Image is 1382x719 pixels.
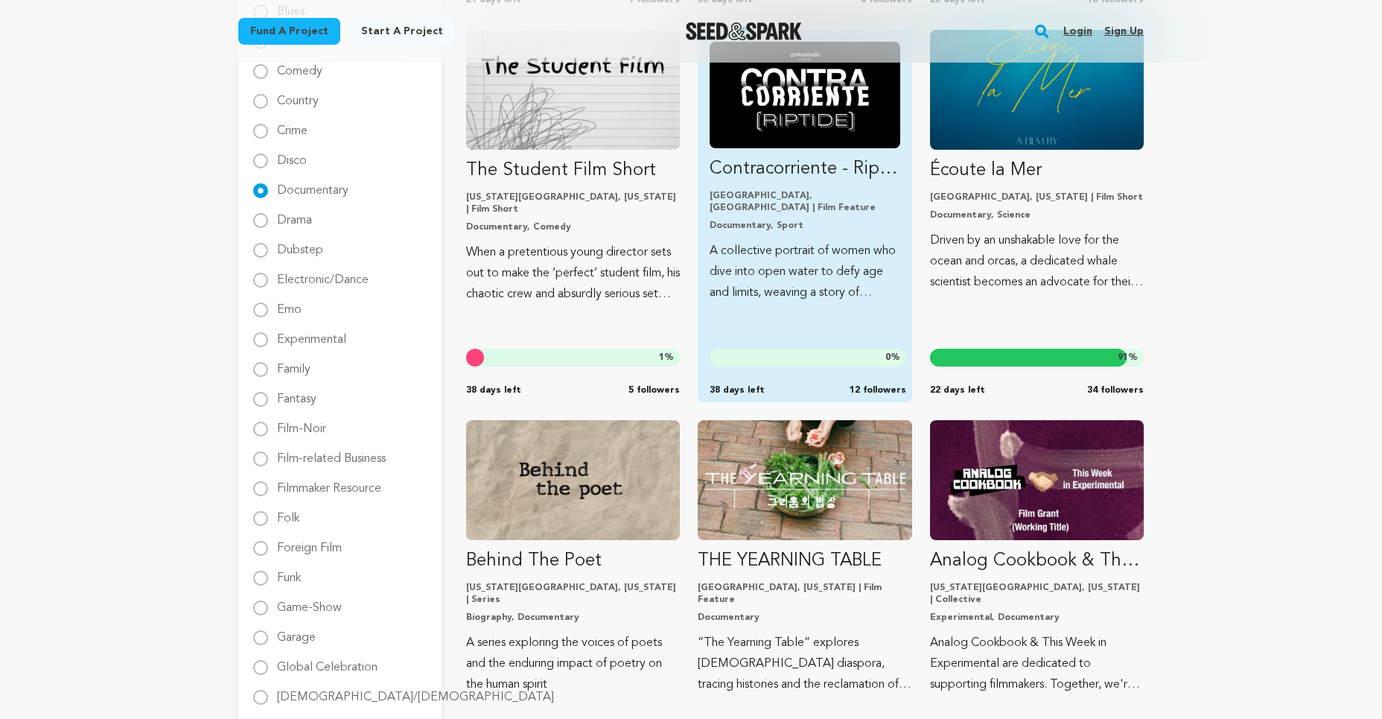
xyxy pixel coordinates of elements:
[277,292,302,316] label: Emo
[466,191,680,215] p: [US_STATE][GEOGRAPHIC_DATA], [US_STATE] | Film Short
[277,83,319,107] label: Country
[710,190,899,214] p: [GEOGRAPHIC_DATA], [GEOGRAPHIC_DATA] | Film Feature
[930,549,1144,573] p: Analog Cookbook & This Week in Experimental Film Fund
[930,633,1144,695] p: Analog Cookbook & This Week in Experimental are dedicated to supporting filmmakers. Together, we'...
[930,191,1144,203] p: [GEOGRAPHIC_DATA], [US_STATE] | Film Short
[466,242,680,305] p: When a pretentious young director sets out to make the ‘perfect’ student film, his chaotic crew a...
[710,157,899,181] p: Contracorriente - Riptide
[885,353,891,362] span: 0
[698,582,911,606] p: [GEOGRAPHIC_DATA], [US_STATE] | Film Feature
[277,381,316,405] label: Fantasy
[930,612,1144,624] p: Experimental, Documentary
[277,530,342,554] label: Foreign Film
[930,384,985,396] span: 22 days left
[850,384,906,396] span: 12 followers
[277,54,322,77] label: Comedy
[466,384,521,396] span: 38 days left
[710,241,899,303] p: A collective portrait of women who dive into open water to defy age and limits, weaving a story o...
[277,352,311,376] label: Family
[466,30,680,305] a: Fund The Student Film Short
[277,560,301,584] label: Funk
[238,18,340,45] a: Fund a project
[466,221,680,233] p: Documentary, Comedy
[277,232,323,256] label: Dubstep
[930,209,1144,221] p: Documentary, Science
[1104,19,1144,43] a: Sign up
[277,113,308,137] label: Crime
[628,384,680,396] span: 5 followers
[930,159,1144,183] p: Écoute la Mer
[466,420,680,695] a: Fund Behind The Poet
[466,549,680,573] p: Behind The Poet
[277,262,369,286] label: Electronic/Dance
[277,590,342,614] label: Game-Show
[659,352,674,364] span: %
[686,22,803,40] img: Seed&Spark Logo Dark Mode
[277,620,316,644] label: Garage
[885,352,900,364] span: %
[349,18,455,45] a: Start a project
[930,582,1144,606] p: [US_STATE][GEOGRAPHIC_DATA], [US_STATE] | Collective
[930,420,1144,695] a: Fund Analog Cookbook &amp; This Week in Experimental Film Fund
[698,549,911,573] p: THE YEARNING TABLE
[686,22,803,40] a: Seed&Spark Homepage
[710,42,899,303] a: Fund Contracorriente - Riptide
[710,384,765,396] span: 38 days left
[277,173,348,197] label: Documentary
[710,220,899,232] p: Documentary, Sport
[277,680,554,703] label: [DEMOGRAPHIC_DATA]/[DEMOGRAPHIC_DATA]
[277,322,346,346] label: Experimental
[930,230,1144,293] p: Driven by an unshakable love for the ocean and orcas, a dedicated whale scientist becomes an advo...
[277,203,312,227] label: Drama
[659,353,664,362] span: 1
[698,420,911,695] a: Fund THE YEARNING TABLE
[277,471,381,495] label: Filmmaker Resource
[930,30,1144,293] a: Fund Écoute la Mer
[277,441,386,465] label: Film-related Business
[698,612,911,624] p: Documentary
[277,650,378,674] label: Global Celebration
[1118,352,1138,364] span: %
[277,143,307,167] label: Disco
[466,582,680,606] p: [US_STATE][GEOGRAPHIC_DATA], [US_STATE] | Series
[1087,384,1144,396] span: 34 followers
[698,633,911,695] p: “The Yearning Table” explores [DEMOGRAPHIC_DATA] diaspora, tracing histories and the reclamation ...
[466,633,680,695] p: A series exploring the voices of poets and the enduring impact of poetry on the human spirit
[466,612,680,624] p: Biography, Documentary
[1118,353,1128,362] span: 91
[277,501,299,525] label: Folk
[466,159,680,183] p: The Student Film Short
[1063,19,1092,43] a: Login
[277,411,326,435] label: Film-Noir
